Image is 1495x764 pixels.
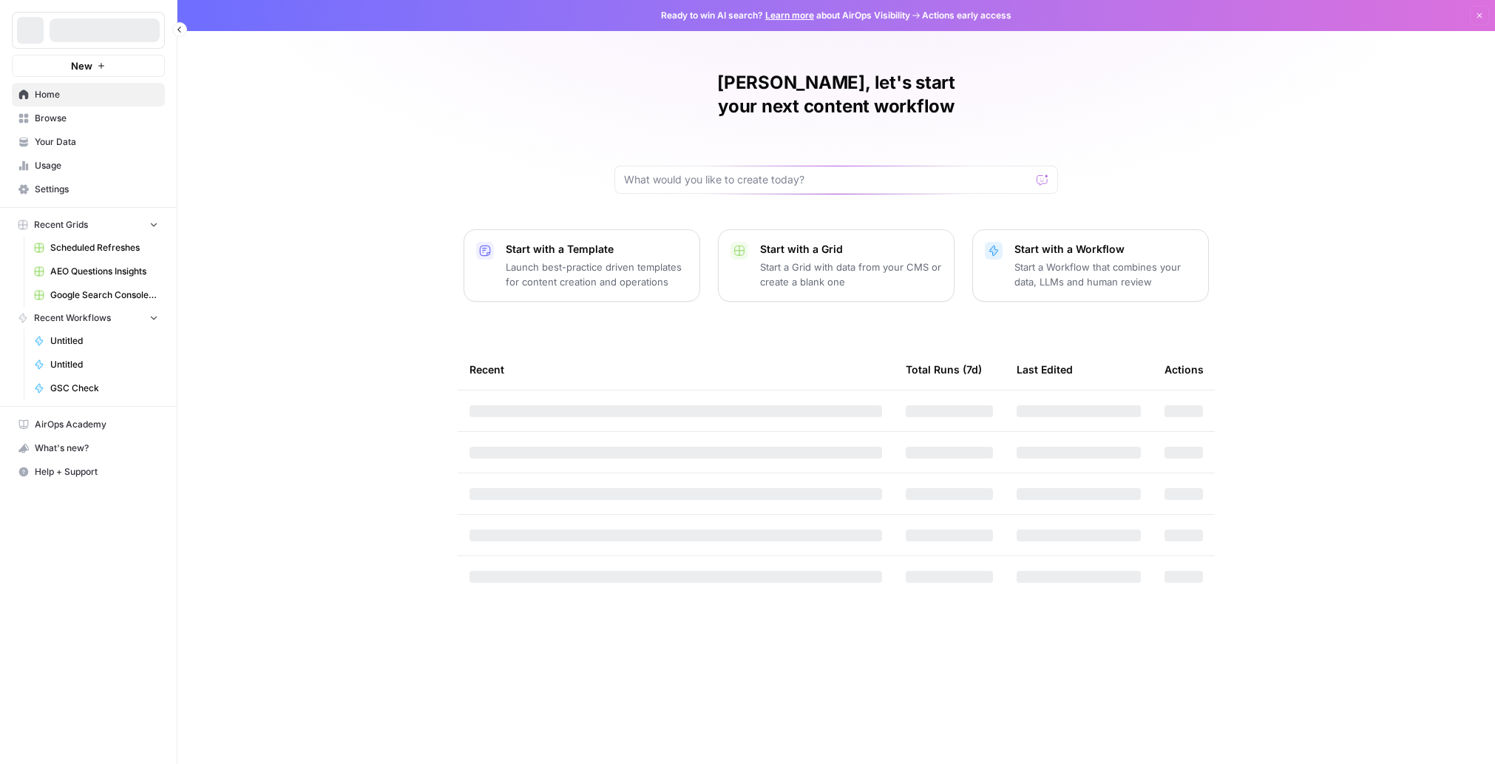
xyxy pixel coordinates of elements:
span: Settings [35,183,158,196]
button: New [12,55,165,77]
button: Start with a GridStart a Grid with data from your CMS or create a blank one [718,229,955,302]
p: Start a Grid with data from your CMS or create a blank one [760,260,942,289]
p: Start a Workflow that combines your data, LLMs and human review [1014,260,1196,289]
span: AEO Questions Insights [50,265,158,278]
a: Learn more [765,10,814,21]
span: Actions early access [922,9,1011,22]
span: Home [35,88,158,101]
span: Scheduled Refreshes [50,241,158,254]
p: Start with a Workflow [1014,242,1196,257]
a: AirOps Academy [12,413,165,436]
button: Start with a WorkflowStart a Workflow that combines your data, LLMs and human review [972,229,1209,302]
a: GSC Check [27,376,165,400]
a: Your Data [12,130,165,154]
span: GSC Check [50,382,158,395]
h1: [PERSON_NAME], let's start your next content workflow [614,71,1058,118]
div: Total Runs (7d) [906,349,982,390]
div: Actions [1165,349,1204,390]
a: Google Search Console - [URL][DOMAIN_NAME] [27,283,165,307]
input: What would you like to create today? [624,172,1031,187]
span: Your Data [35,135,158,149]
span: Recent Grids [34,218,88,231]
span: Ready to win AI search? about AirOps Visibility [661,9,910,22]
p: Launch best-practice driven templates for content creation and operations [506,260,688,289]
span: Untitled [50,334,158,348]
button: Recent Grids [12,214,165,236]
a: Settings [12,178,165,201]
button: What's new? [12,436,165,460]
a: Untitled [27,353,165,376]
p: Start with a Template [506,242,688,257]
a: AEO Questions Insights [27,260,165,283]
button: Help + Support [12,460,165,484]
p: Start with a Grid [760,242,942,257]
span: Google Search Console - [URL][DOMAIN_NAME] [50,288,158,302]
a: Untitled [27,329,165,353]
div: What's new? [13,437,164,459]
a: Scheduled Refreshes [27,236,165,260]
div: Last Edited [1017,349,1073,390]
div: Recent [469,349,882,390]
span: New [71,58,92,73]
span: Browse [35,112,158,125]
span: Usage [35,159,158,172]
span: Recent Workflows [34,311,111,325]
button: Recent Workflows [12,307,165,329]
span: Help + Support [35,465,158,479]
a: Usage [12,154,165,178]
span: AirOps Academy [35,418,158,431]
button: Start with a TemplateLaunch best-practice driven templates for content creation and operations [464,229,700,302]
a: Home [12,83,165,107]
span: Untitled [50,358,158,371]
a: Browse [12,107,165,130]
